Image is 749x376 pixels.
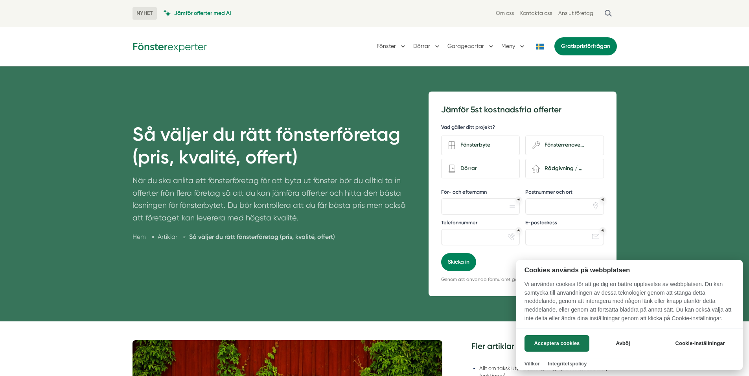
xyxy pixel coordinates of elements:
a: Integritetspolicy [548,361,587,367]
button: Avböj [592,335,654,352]
button: Cookie-inställningar [666,335,734,352]
a: Villkor [524,361,540,367]
h2: Cookies används på webbplatsen [516,266,743,274]
button: Acceptera cookies [524,335,589,352]
p: Vi använder cookies för att ge dig en bättre upplevelse av webbplatsen. Du kan samtycka till anvä... [516,280,743,328]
